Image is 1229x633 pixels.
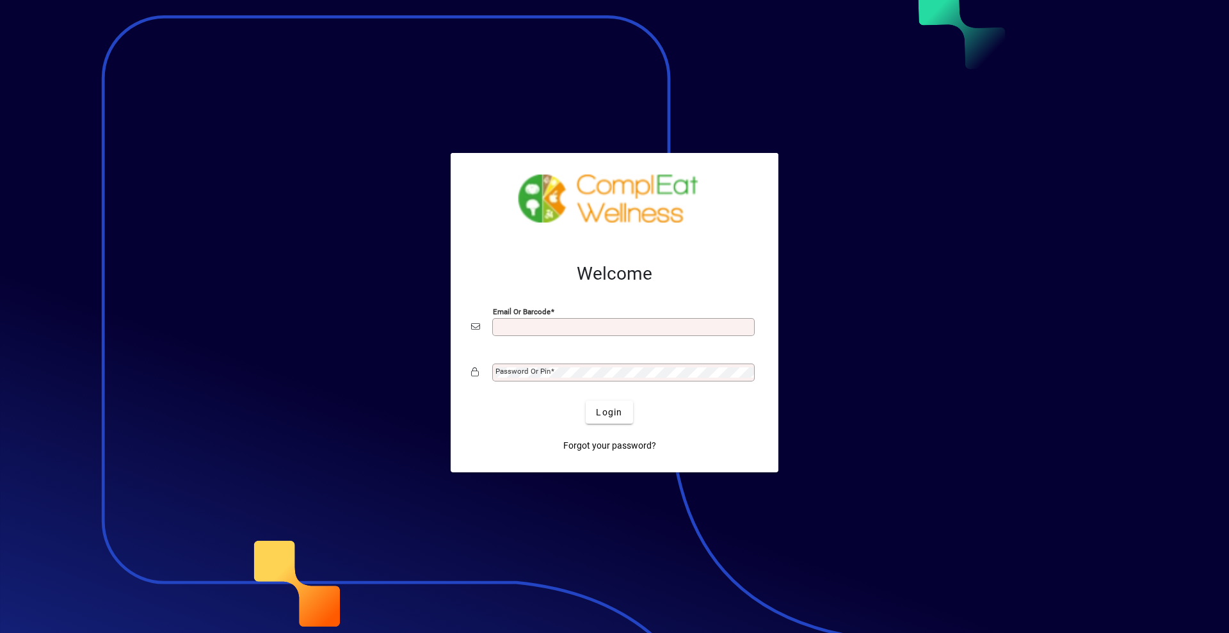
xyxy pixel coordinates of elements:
[471,263,758,285] h2: Welcome
[493,307,550,316] mat-label: Email or Barcode
[563,439,656,453] span: Forgot your password?
[495,367,550,376] mat-label: Password or Pin
[596,406,622,419] span: Login
[586,401,632,424] button: Login
[558,434,661,457] a: Forgot your password?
